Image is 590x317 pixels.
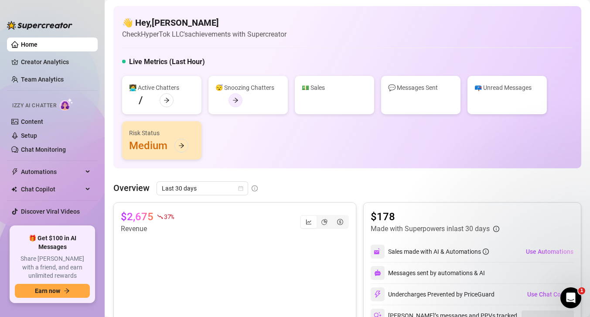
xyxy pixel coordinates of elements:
[121,224,174,234] article: Revenue
[578,287,585,294] span: 1
[7,21,72,30] img: logo-BBDzfeDw.svg
[232,97,239,103] span: arrow-right
[21,41,38,48] a: Home
[14,250,20,257] button: Emoji picker
[6,3,22,20] button: go back
[18,168,133,175] a: Check out our plans and pricing here.
[321,219,327,225] span: pie-chart
[113,181,150,194] article: Overview
[153,3,169,19] div: Close
[306,219,312,225] span: line-chart
[21,165,83,179] span: Automations
[371,224,490,234] article: Made with Superpowers in last 30 days
[18,103,157,120] div: 💥
[18,104,152,119] b: I hope you’re loving your new onlyfans superpowers!
[300,215,349,229] div: segmented control
[18,211,153,227] b: Got questions about pricing? Just reply —i’m here to help.
[21,146,66,153] a: Chat Monitoring
[129,83,194,92] div: 👩‍💻 Active Chatters
[122,29,286,40] article: Check HyperTok LLC's achievements with Supercreator
[35,287,60,294] span: Earn now
[55,250,62,257] button: Start recording
[21,118,43,125] a: Content
[150,247,164,261] button: Send a message…
[178,143,184,149] span: arrow-right
[374,248,382,256] img: svg%3e
[18,181,157,206] div: FLASH30! 🎉
[527,291,573,298] span: Use Chat Copilot
[18,91,95,98] b: [PERSON_NAME] here.
[560,287,581,308] iframe: Intercom live chat
[121,210,153,224] article: $2,675
[238,186,243,191] span: calendar
[7,50,167,250] div: Ella says…
[21,208,80,215] a: Discover Viral Videos
[7,232,167,247] textarea: Message…
[157,214,163,220] span: fall
[493,226,499,232] span: info-circle
[388,247,489,256] div: Sales made with AI & Automations
[129,57,205,67] h5: Live Metrics (Last Hour)
[474,83,540,92] div: 📪 Unread Messages
[371,287,495,301] div: Undercharges Prevented by PriceGuard
[15,234,90,251] span: 🎁 Get $100 in AI Messages
[388,83,454,92] div: 💬 Messages Sent
[39,65,86,71] span: [PERSON_NAME]
[416,228,590,293] iframe: Intercom notifications message
[60,98,73,111] img: AI Chatter
[18,125,128,141] b: Quick heads-up—your access to supercreator is about to expire.
[21,182,83,196] span: Chat Copilot
[162,182,243,195] span: Last 30 days
[41,250,48,257] button: Upload attachment
[15,284,90,298] button: Earn nowarrow-right
[18,61,32,75] img: Profile image for Ella
[252,185,258,191] span: info-circle
[136,3,153,20] button: Home
[18,82,157,99] div: Hey [PERSON_NAME],
[122,17,286,29] h4: 👋 Hey, [PERSON_NAME]
[337,219,343,225] span: dollar-circle
[527,287,574,301] button: Use Chat Copilot
[164,97,170,103] span: arrow-right
[374,290,382,298] img: svg%3e
[21,55,91,69] a: Creator Analytics
[11,186,17,192] img: Chat Copilot
[371,266,485,280] div: Messages sent by automations & AI
[371,210,499,224] article: $178
[27,250,34,257] button: Gif picker
[42,4,99,11] h1: [PERSON_NAME]
[11,168,18,175] span: thunderbolt
[15,255,90,280] span: Share [PERSON_NAME] with a friend, and earn unlimited rewards
[21,132,37,139] a: Setup
[18,147,140,163] b: Want to keep rocking onlyfans with supercreator?
[12,102,56,110] span: Izzy AI Chatter
[302,83,367,92] div: 💵 Sales
[18,181,144,205] b: And guess what? Grab your license during the trial and get 30% off your first month with the code
[215,83,281,92] div: 😴 Snoozing Chatters
[164,212,174,221] span: 37 %
[374,269,381,276] img: svg%3e
[21,76,64,83] a: Team Analytics
[64,288,70,294] span: arrow-right
[129,128,194,138] div: Risk Status
[25,5,39,19] img: Profile image for Ella
[42,11,109,20] p: The team can also help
